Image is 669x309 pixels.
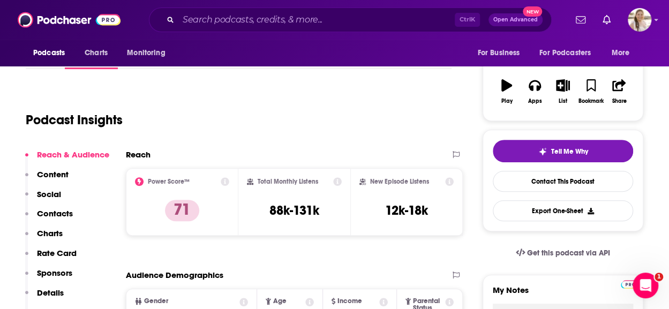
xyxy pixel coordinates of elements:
h2: Power Score™ [148,178,190,185]
a: Show notifications dropdown [572,11,590,29]
button: Play [493,72,521,111]
div: Bookmark [578,98,604,104]
p: Contacts [37,208,73,218]
div: Play [501,98,513,104]
a: Contact This Podcast [493,171,633,192]
a: Charts [78,43,114,63]
button: Apps [521,72,548,111]
h2: Reach [126,149,151,160]
div: Search podcasts, credits, & more... [149,7,552,32]
p: Details [37,288,64,298]
img: Podchaser - Follow, Share and Rate Podcasts [18,10,121,30]
img: Podchaser Pro [621,280,640,289]
img: tell me why sparkle [538,147,547,156]
h3: 88k-131k [269,202,319,218]
span: Ctrl K [455,13,480,27]
iframe: Intercom live chat [633,273,658,298]
button: Rate Card [25,248,77,268]
img: User Profile [628,8,651,32]
button: Sponsors [25,268,72,288]
p: Rate Card [37,248,77,258]
button: Show profile menu [628,8,651,32]
span: Monitoring [127,46,165,61]
span: For Business [477,46,520,61]
button: Bookmark [577,72,605,111]
button: Export One-Sheet [493,200,633,221]
span: Get this podcast via API [527,248,610,258]
span: More [612,46,630,61]
a: Show notifications dropdown [598,11,615,29]
button: List [549,72,577,111]
button: open menu [26,43,79,63]
a: Get this podcast via API [507,240,619,266]
p: 71 [165,200,199,221]
button: tell me why sparkleTell Me Why [493,140,633,162]
button: open menu [604,43,643,63]
h2: New Episode Listens [370,178,429,185]
h3: 12k-18k [385,202,428,218]
span: Income [337,298,362,305]
button: Charts [25,228,63,248]
span: Logged in as acquavie [628,8,651,32]
button: open menu [532,43,606,63]
span: Charts [85,46,108,61]
button: open menu [119,43,179,63]
p: Reach & Audience [37,149,109,160]
span: Gender [144,298,168,305]
h1: Podcast Insights [26,112,123,128]
button: Social [25,189,61,209]
span: Age [273,298,287,305]
span: Tell Me Why [551,147,588,156]
span: 1 [655,273,663,281]
button: Reach & Audience [25,149,109,169]
p: Social [37,189,61,199]
h2: Audience Demographics [126,270,223,280]
button: Content [25,169,69,189]
div: Share [612,98,626,104]
input: Search podcasts, credits, & more... [178,11,455,28]
h2: Total Monthly Listens [258,178,318,185]
label: My Notes [493,285,633,304]
button: Details [25,288,64,307]
span: Open Advanced [493,17,538,22]
p: Charts [37,228,63,238]
span: Podcasts [33,46,65,61]
div: List [559,98,567,104]
div: Apps [528,98,542,104]
a: Pro website [621,278,640,289]
p: Content [37,169,69,179]
button: open menu [470,43,533,63]
button: Share [605,72,633,111]
span: For Podcasters [539,46,591,61]
button: Open AdvancedNew [488,13,543,26]
button: Contacts [25,208,73,228]
p: Sponsors [37,268,72,278]
span: New [523,6,542,17]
